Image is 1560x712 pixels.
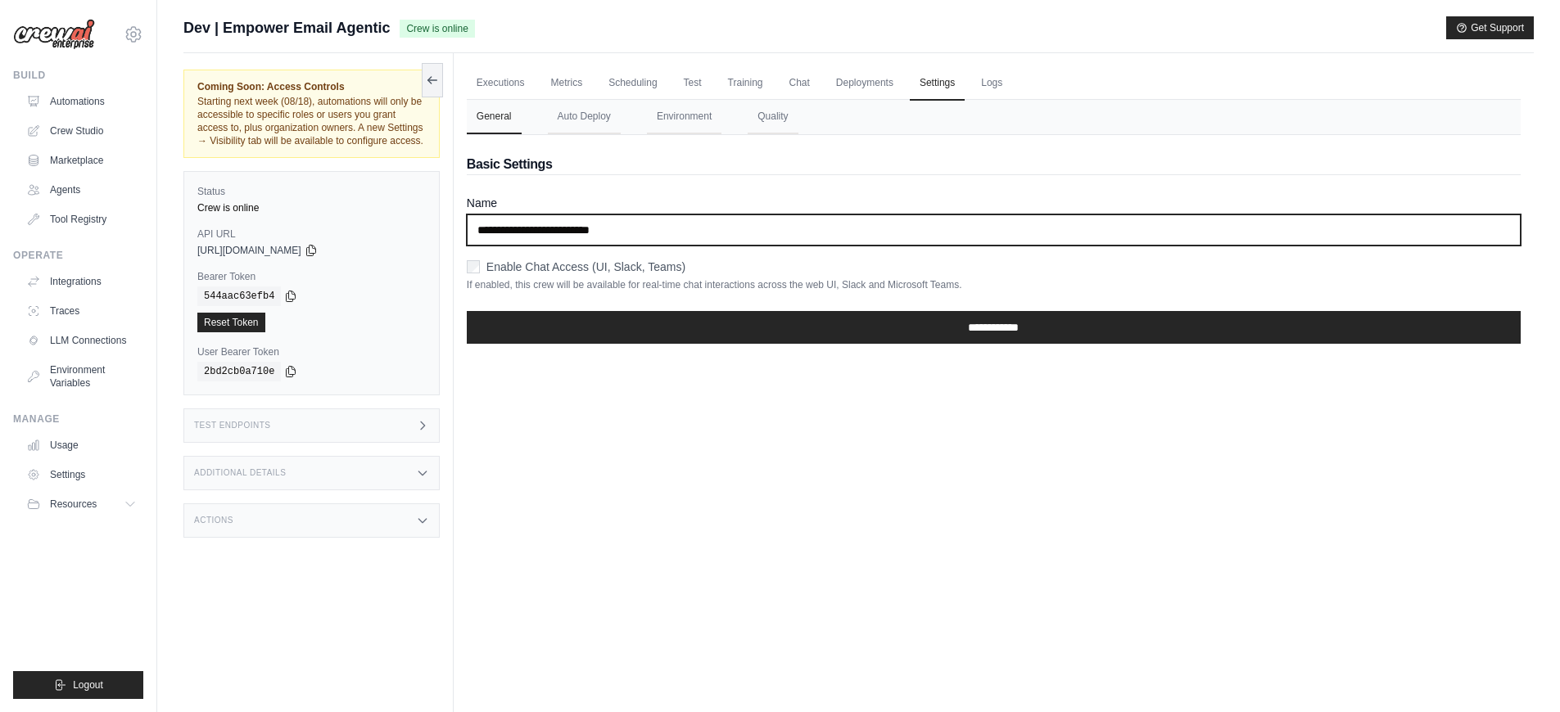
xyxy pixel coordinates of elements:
[20,177,143,203] a: Agents
[197,345,426,358] label: User Bearer Token
[467,278,1521,291] p: If enabled, this crew will be available for real-time chat interactions across the web UI, Slack ...
[400,20,474,38] span: Crew is online
[467,155,1521,174] h2: Basic Settings
[467,66,535,101] a: Executions
[197,201,426,214] div: Crew is online
[20,432,143,458] a: Usage
[467,195,1521,211] label: Name
[197,185,426,198] label: Status
[194,468,286,478] h3: Additional Details
[197,362,281,381] code: 2bd2cb0a710e
[13,249,143,262] div: Operate
[910,66,965,101] a: Settings
[20,357,143,396] a: Environment Variables
[599,66,667,101] a: Scheduling
[486,259,685,275] label: Enable Chat Access (UI, Slack, Teams)
[197,96,423,146] span: Starting next week (08/18), automations will only be accessible to specific roles or users you gr...
[13,671,143,699] button: Logout
[971,66,1012,101] a: Logs
[13,19,95,50] img: Logo
[197,286,281,306] code: 544aac63efb4
[826,66,903,101] a: Deployments
[194,516,233,525] h3: Actions
[197,270,426,283] label: Bearer Token
[1478,633,1560,712] iframe: Chat Widget
[1446,16,1534,39] button: Get Support
[50,498,97,511] span: Resources
[674,66,712,101] a: Test
[20,462,143,488] a: Settings
[13,69,143,82] div: Build
[197,244,301,257] span: [URL][DOMAIN_NAME]
[194,421,271,430] h3: Test Endpoints
[13,412,143,426] div: Manage
[20,118,143,144] a: Crew Studio
[183,16,390,39] span: Dev | Empower Email Agentic
[467,100,522,134] button: General
[467,100,1521,134] nav: Tabs
[541,66,593,101] a: Metrics
[73,678,103,692] span: Logout
[20,491,143,517] button: Resources
[20,268,143,295] a: Integrations
[20,327,143,354] a: LLM Connections
[780,66,820,101] a: Chat
[20,147,143,173] a: Marketplace
[20,88,143,115] a: Automations
[548,100,621,134] button: Auto Deploy
[197,80,426,93] span: Coming Soon: Access Controls
[647,100,721,134] button: Environment
[20,206,143,232] a: Tool Registry
[748,100,798,134] button: Quality
[197,313,265,332] a: Reset Token
[197,228,426,241] label: API URL
[718,66,773,101] a: Training
[20,298,143,324] a: Traces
